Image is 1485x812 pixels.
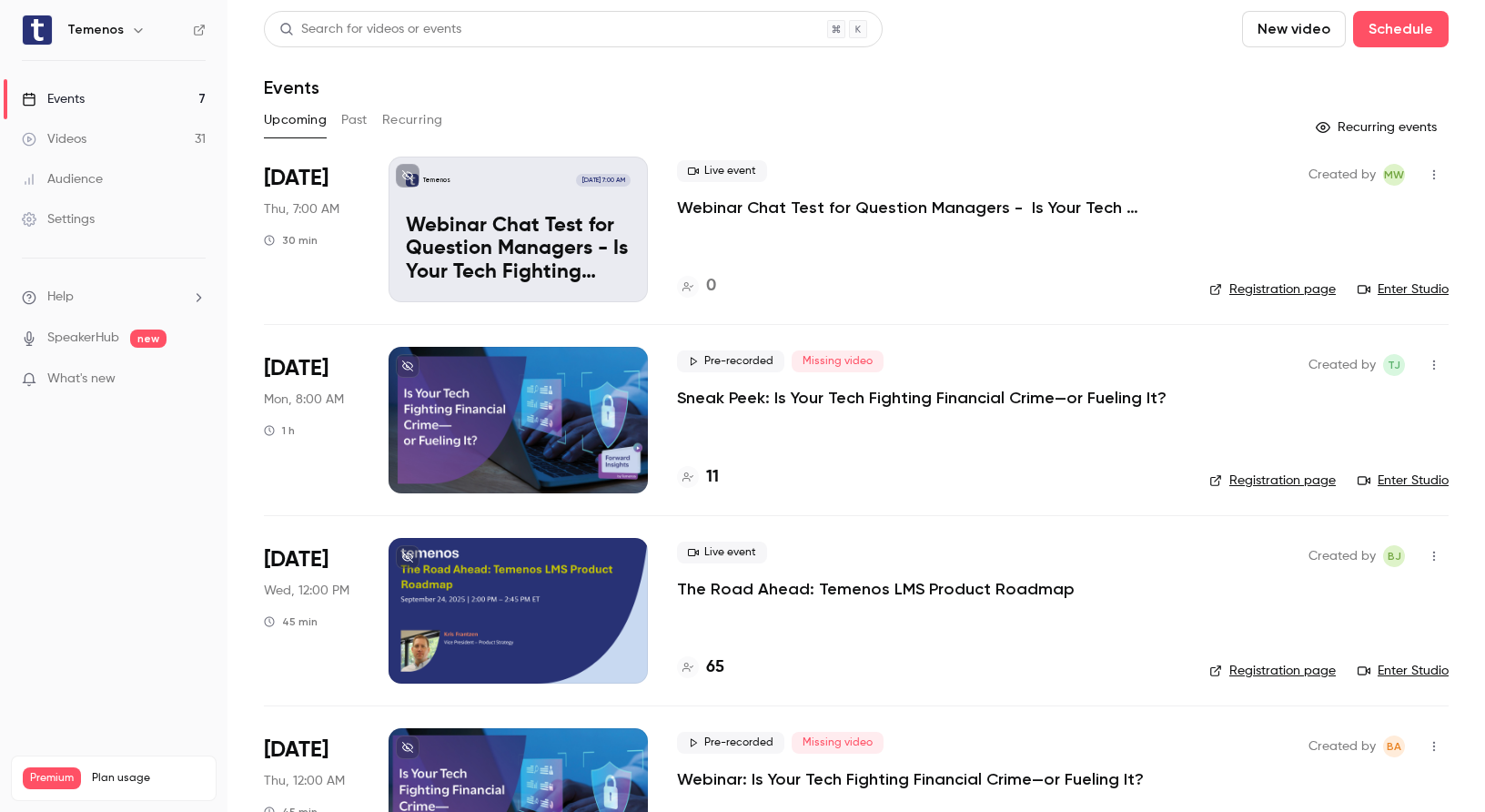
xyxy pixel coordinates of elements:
[1308,164,1376,186] span: Created by
[706,465,719,490] h4: 11
[264,233,318,248] div: 30 min
[1358,472,1449,490] a: Enter Studio
[677,197,1180,218] a: Webinar Chat Test for Question Managers - Is Your Tech Fighting Financial Crime—or Fueling It?
[1383,545,1405,567] span: Boney Joseph
[1358,280,1449,299] a: Enter Studio
[792,350,884,372] span: Missing video
[130,330,167,348] span: new
[92,771,205,786] span: Plan usage
[677,274,716,299] a: 0
[677,160,767,182] span: Live event
[1308,736,1376,757] span: Created by
[264,772,345,790] span: Thu, 12:00 AM
[264,423,295,438] div: 1 h
[1383,736,1405,757] span: Balamurugan Arunachalam
[677,768,1144,790] a: Webinar: Is Your Tech Fighting Financial Crime—or Fueling It?
[1308,545,1376,567] span: Created by
[677,350,784,372] span: Pre-recorded
[1308,113,1449,142] button: Recurring events
[382,106,443,135] button: Recurring
[264,614,318,629] div: 45 min
[22,288,206,307] li: help-dropdown-opener
[264,76,319,98] h1: Events
[1242,11,1346,47] button: New video
[264,354,328,383] span: [DATE]
[677,542,767,563] span: Live event
[22,130,86,148] div: Videos
[677,655,724,680] a: 65
[22,170,103,188] div: Audience
[423,176,450,185] p: Temenos
[47,370,116,389] span: What's new
[47,329,119,348] a: SpeakerHub
[341,106,368,135] button: Past
[1384,164,1404,186] span: MW
[389,157,648,302] a: Webinar Chat Test for Question Managers - Is Your Tech Fighting Financial Crime—or Fueling It?Tem...
[264,347,359,492] div: Sep 22 Mon, 8:00 AM (America/Denver)
[1209,662,1336,680] a: Registration page
[1353,11,1449,47] button: Schedule
[1358,662,1449,680] a: Enter Studio
[264,545,328,574] span: [DATE]
[792,732,884,754] span: Missing video
[23,15,52,45] img: Temenos
[264,164,328,193] span: [DATE]
[279,20,461,39] div: Search for videos or events
[264,582,349,600] span: Wed, 12:00 PM
[1388,545,1401,567] span: BJ
[264,736,328,765] span: [DATE]
[264,391,344,409] span: Mon, 8:00 AM
[264,106,327,135] button: Upcoming
[1383,354,1405,376] span: Tim Johnsons
[677,732,784,754] span: Pre-recorded
[22,210,95,228] div: Settings
[47,288,74,307] span: Help
[706,274,716,299] h4: 0
[23,767,81,789] span: Premium
[264,157,359,302] div: Sep 18 Thu, 6:00 AM (America/Los Angeles)
[576,174,630,187] span: [DATE] 7:00 AM
[677,387,1167,409] a: Sneak Peek: Is Your Tech Fighting Financial Crime—or Fueling It?
[1383,164,1405,186] span: Michele White
[1387,736,1401,757] span: BA
[1209,280,1336,299] a: Registration page
[406,215,631,285] p: Webinar Chat Test for Question Managers - Is Your Tech Fighting Financial Crime—or Fueling It?
[706,655,724,680] h4: 65
[1308,354,1376,376] span: Created by
[677,465,719,490] a: 11
[264,200,339,218] span: Thu, 7:00 AM
[1388,354,1400,376] span: TJ
[677,578,1075,600] a: The Road Ahead: Temenos LMS Product Roadmap
[67,21,124,39] h6: Temenos
[264,538,359,684] div: Sep 24 Wed, 2:00 PM (America/New York)
[1209,472,1336,490] a: Registration page
[22,90,85,108] div: Events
